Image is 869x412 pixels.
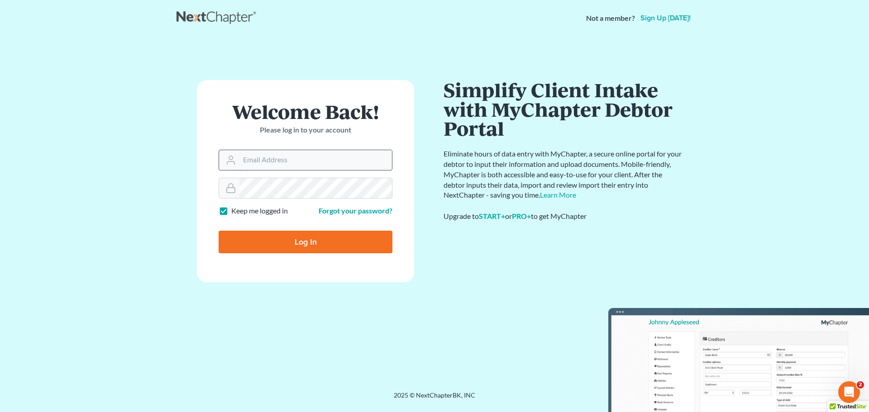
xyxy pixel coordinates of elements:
[479,212,505,220] a: START+
[838,381,860,403] iframe: Intercom live chat
[219,102,392,121] h1: Welcome Back!
[639,14,692,22] a: Sign up [DATE]!
[219,231,392,253] input: Log In
[239,150,392,170] input: Email Address
[444,211,683,222] div: Upgrade to or to get MyChapter
[231,206,288,216] label: Keep me logged in
[444,80,683,138] h1: Simplify Client Intake with MyChapter Debtor Portal
[319,206,392,215] a: Forgot your password?
[219,125,392,135] p: Please log in to your account
[444,149,683,200] p: Eliminate hours of data entry with MyChapter, a secure online portal for your debtor to input the...
[540,190,576,199] a: Learn More
[512,212,531,220] a: PRO+
[177,391,692,407] div: 2025 © NextChapterBK, INC
[586,13,635,24] strong: Not a member?
[857,381,864,388] span: 2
